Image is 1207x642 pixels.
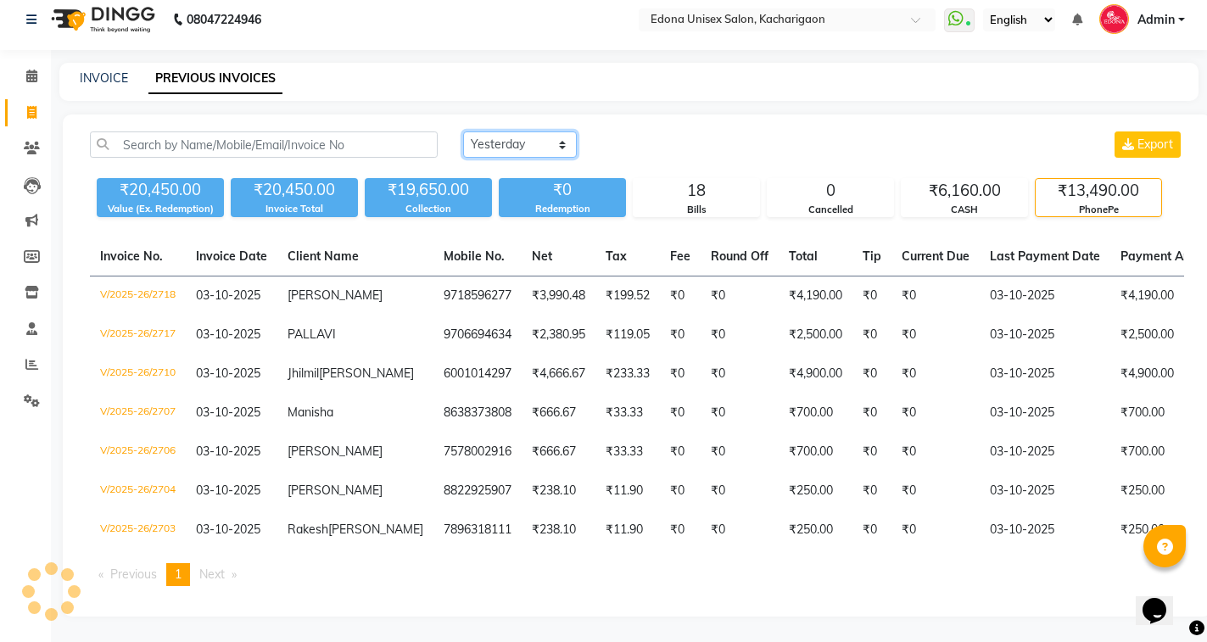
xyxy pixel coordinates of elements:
[288,483,383,498] span: [PERSON_NAME]
[288,366,319,381] span: Jhilmil
[1137,137,1173,152] span: Export
[980,354,1110,394] td: 03-10-2025
[90,563,1184,586] nav: Pagination
[444,248,505,264] span: Mobile No.
[891,472,980,511] td: ₹0
[196,522,260,537] span: 03-10-2025
[90,394,186,433] td: V/2025-26/2707
[902,203,1027,217] div: CASH
[779,433,852,472] td: ₹700.00
[980,315,1110,354] td: 03-10-2025
[852,394,891,433] td: ₹0
[634,179,759,203] div: 18
[97,202,224,216] div: Value (Ex. Redemption)
[196,405,260,420] span: 03-10-2025
[288,405,333,420] span: Manisha
[196,288,260,303] span: 03-10-2025
[779,511,852,550] td: ₹250.00
[852,315,891,354] td: ₹0
[980,472,1110,511] td: 03-10-2025
[433,511,522,550] td: 7896318111
[365,202,492,216] div: Collection
[595,511,660,550] td: ₹11.90
[595,276,660,316] td: ₹199.52
[595,315,660,354] td: ₹119.05
[701,511,779,550] td: ₹0
[701,394,779,433] td: ₹0
[606,248,627,264] span: Tax
[365,178,492,202] div: ₹19,650.00
[231,178,358,202] div: ₹20,450.00
[499,178,626,202] div: ₹0
[711,248,768,264] span: Round Off
[779,394,852,433] td: ₹700.00
[852,433,891,472] td: ₹0
[779,472,852,511] td: ₹250.00
[90,354,186,394] td: V/2025-26/2710
[768,203,893,217] div: Cancelled
[660,511,701,550] td: ₹0
[288,444,383,459] span: [PERSON_NAME]
[522,433,595,472] td: ₹666.67
[990,248,1100,264] span: Last Payment Date
[852,511,891,550] td: ₹0
[660,394,701,433] td: ₹0
[595,394,660,433] td: ₹33.33
[980,276,1110,316] td: 03-10-2025
[980,511,1110,550] td: 03-10-2025
[196,327,260,342] span: 03-10-2025
[196,248,267,264] span: Invoice Date
[80,70,128,86] a: INVOICE
[660,276,701,316] td: ₹0
[634,203,759,217] div: Bills
[1036,203,1161,217] div: PhonePe
[891,511,980,550] td: ₹0
[231,202,358,216] div: Invoice Total
[1136,574,1190,625] iframe: chat widget
[768,179,893,203] div: 0
[595,433,660,472] td: ₹33.33
[433,276,522,316] td: 9718596277
[522,511,595,550] td: ₹238.10
[902,179,1027,203] div: ₹6,160.00
[433,433,522,472] td: 7578002916
[110,567,157,582] span: Previous
[595,472,660,511] td: ₹11.90
[433,472,522,511] td: 8822925907
[288,327,336,342] span: PALLAVI
[980,394,1110,433] td: 03-10-2025
[789,248,818,264] span: Total
[328,522,423,537] span: [PERSON_NAME]
[891,276,980,316] td: ₹0
[319,366,414,381] span: [PERSON_NAME]
[863,248,881,264] span: Tip
[779,354,852,394] td: ₹4,900.00
[522,315,595,354] td: ₹2,380.95
[852,472,891,511] td: ₹0
[196,444,260,459] span: 03-10-2025
[1099,4,1129,34] img: Admin
[980,433,1110,472] td: 03-10-2025
[90,276,186,316] td: V/2025-26/2718
[522,276,595,316] td: ₹3,990.48
[90,131,438,158] input: Search by Name/Mobile/Email/Invoice No
[97,178,224,202] div: ₹20,450.00
[701,472,779,511] td: ₹0
[175,567,182,582] span: 1
[522,394,595,433] td: ₹666.67
[196,483,260,498] span: 03-10-2025
[852,276,891,316] td: ₹0
[701,354,779,394] td: ₹0
[1137,11,1175,29] span: Admin
[701,276,779,316] td: ₹0
[288,522,328,537] span: Rakesh
[1115,131,1181,158] button: Export
[670,248,690,264] span: Fee
[891,394,980,433] td: ₹0
[433,394,522,433] td: 8638373808
[196,366,260,381] span: 03-10-2025
[660,472,701,511] td: ₹0
[779,276,852,316] td: ₹4,190.00
[90,472,186,511] td: V/2025-26/2704
[891,354,980,394] td: ₹0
